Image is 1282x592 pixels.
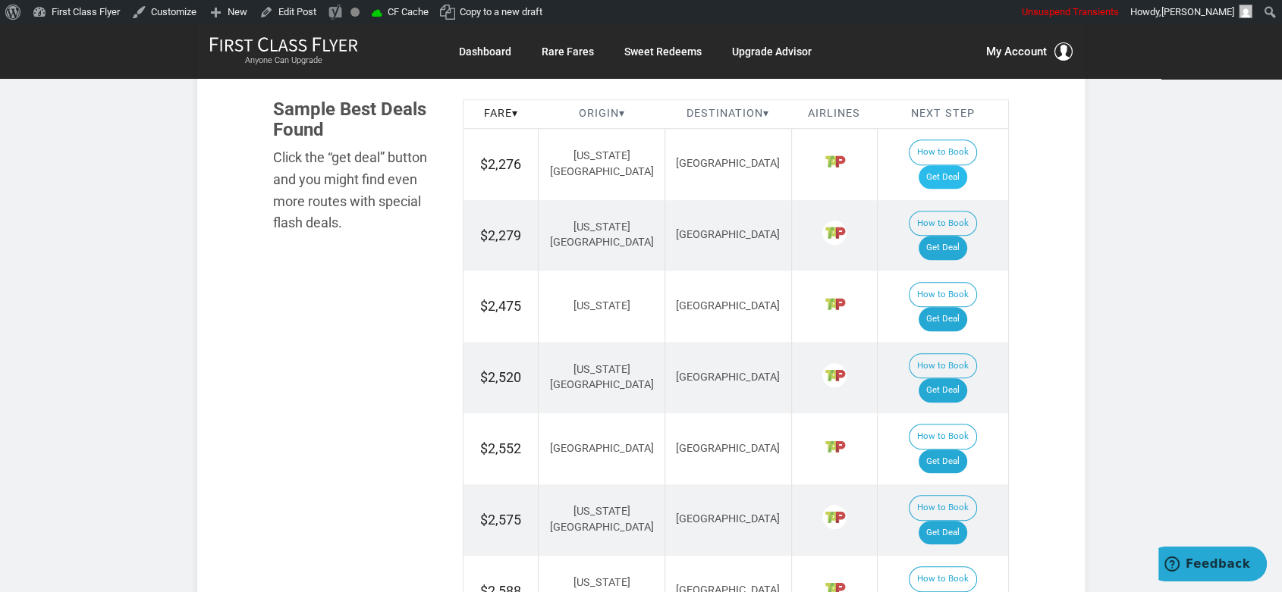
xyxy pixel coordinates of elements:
button: How to Book [909,495,977,521]
button: My Account [986,42,1073,61]
span: TAP Portugal [822,292,847,316]
button: How to Book [909,353,977,379]
span: [US_STATE][GEOGRAPHIC_DATA] [549,149,653,178]
span: TAP Portugal [822,434,847,459]
span: TAP Portugal [822,221,847,245]
a: Dashboard [459,38,511,65]
a: Get Deal [919,521,967,545]
span: [GEOGRAPHIC_DATA] [676,512,780,525]
span: [US_STATE][GEOGRAPHIC_DATA] [549,221,653,249]
span: $2,475 [480,298,521,314]
button: How to Book [909,139,977,165]
button: How to Book [909,282,977,308]
span: Unsuspend Transients [1022,6,1119,17]
span: ▾ [763,107,769,120]
span: [US_STATE] [573,299,630,312]
span: $2,279 [480,227,521,243]
span: $2,575 [480,512,521,528]
span: My Account [986,42,1047,61]
button: How to Book [909,566,977,592]
span: ▾ [618,107,624,120]
a: Get Deal [919,449,967,474]
div: Click the “get deal” button and you might find even more routes with special flash deals. [273,147,440,234]
span: [GEOGRAPHIC_DATA] [549,442,653,455]
a: Rare Fares [542,38,594,65]
button: How to Book [909,211,977,236]
th: Destination [665,100,791,129]
a: First Class FlyerAnyone Can Upgrade [209,36,358,67]
a: Get Deal [919,165,967,190]
small: Anyone Can Upgrade [209,55,358,66]
span: TAP Portugal [822,505,847,529]
span: ▾ [512,107,518,120]
span: [GEOGRAPHIC_DATA] [676,371,780,384]
span: $2,276 [480,156,521,172]
h3: Sample Best Deals Found [273,99,440,139]
a: Get Deal [919,378,967,402]
span: [PERSON_NAME] [1161,6,1234,17]
img: First Class Flyer [209,36,358,52]
span: $2,520 [480,369,521,385]
span: [GEOGRAPHIC_DATA] [676,228,780,241]
iframe: Opens a widget where you can find more information [1158,547,1267,584]
span: [GEOGRAPHIC_DATA] [676,442,780,455]
span: [GEOGRAPHIC_DATA] [676,299,780,312]
span: TAP Portugal [822,149,847,174]
span: [GEOGRAPHIC_DATA] [676,157,780,170]
a: Get Deal [919,307,967,331]
span: [US_STATE][GEOGRAPHIC_DATA] [549,363,653,392]
span: TAP Portugal [822,363,847,387]
button: How to Book [909,424,977,449]
span: [US_STATE][GEOGRAPHIC_DATA] [549,505,653,534]
a: Sweet Redeems [624,38,702,65]
th: Fare [463,100,539,129]
span: $2,552 [480,440,521,456]
a: Upgrade Advisor [732,38,812,65]
th: Origin [539,100,665,129]
th: Next Step [877,100,1008,129]
th: Airlines [791,100,877,129]
a: Get Deal [919,236,967,260]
